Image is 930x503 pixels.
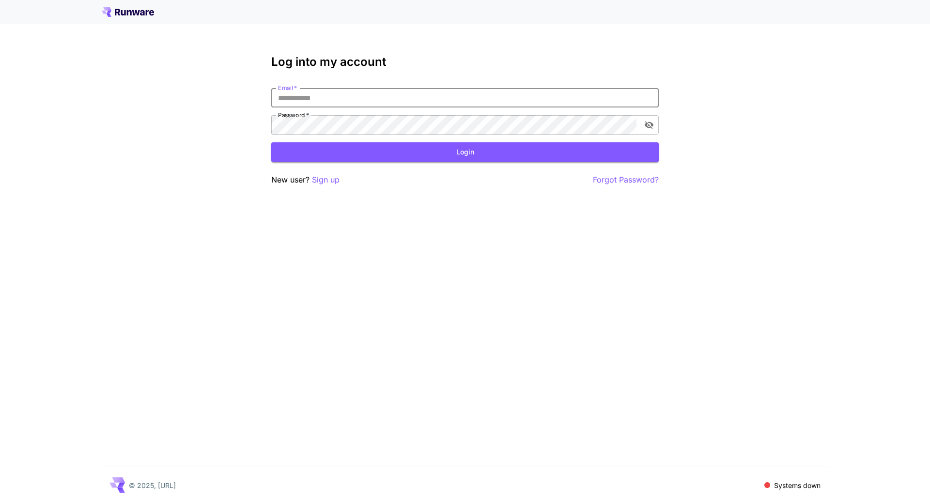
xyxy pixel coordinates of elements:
h3: Log into my account [271,55,659,69]
p: Systems down [774,480,821,490]
p: © 2025, [URL] [129,480,176,490]
button: Forgot Password? [593,174,659,186]
label: Email [278,84,297,92]
label: Password [278,111,309,119]
button: toggle password visibility [640,116,658,134]
button: Sign up [312,174,340,186]
button: Login [271,142,659,162]
p: New user? [271,174,340,186]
